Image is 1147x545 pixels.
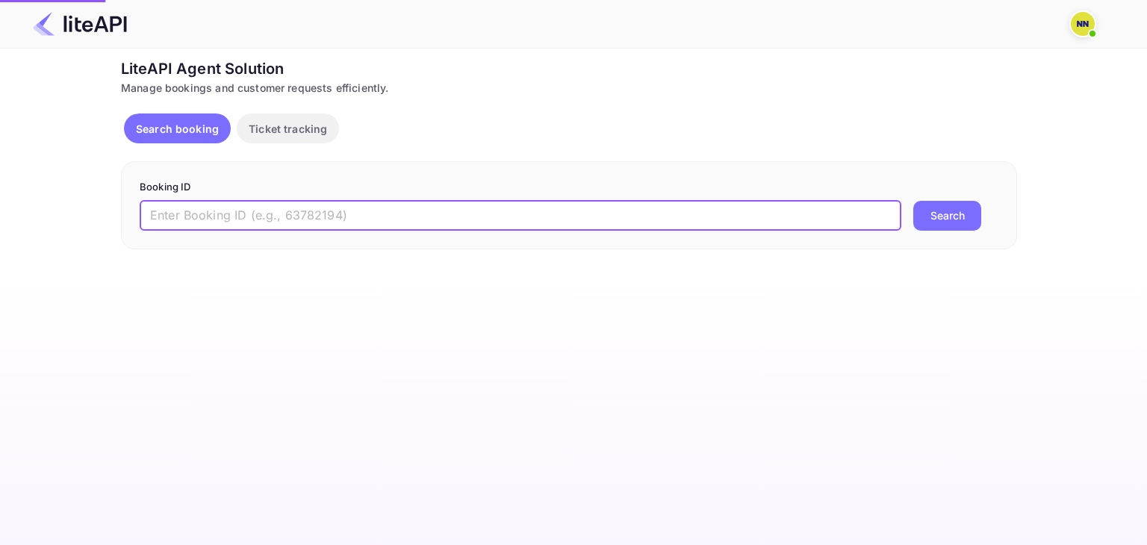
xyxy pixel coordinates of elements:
[913,201,981,231] button: Search
[1071,12,1095,36] img: N/A N/A
[33,12,127,36] img: LiteAPI Logo
[140,180,998,195] p: Booking ID
[140,201,901,231] input: Enter Booking ID (e.g., 63782194)
[249,121,327,137] p: Ticket tracking
[121,80,1017,96] div: Manage bookings and customer requests efficiently.
[136,121,219,137] p: Search booking
[121,57,1017,80] div: LiteAPI Agent Solution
